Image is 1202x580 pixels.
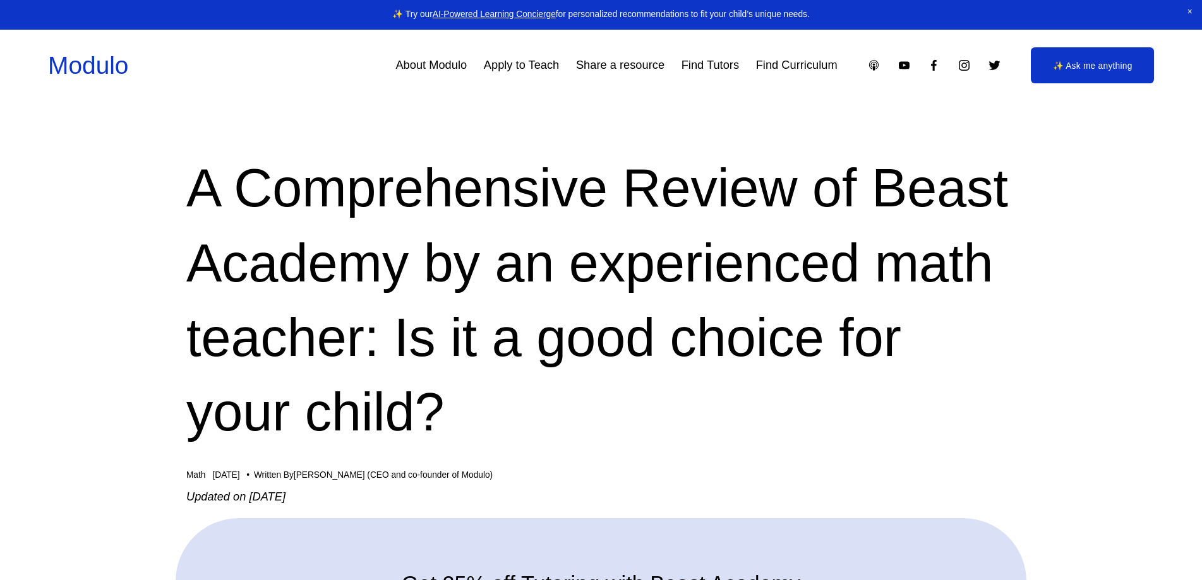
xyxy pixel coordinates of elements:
h1: A Comprehensive Review of Beast Academy by an experienced math teacher: Is it a good choice for y... [186,151,1016,449]
span: [DATE] [212,470,239,480]
a: AI-Powered Learning Concierge [433,9,556,19]
a: Share a resource [576,54,664,77]
a: Apple Podcasts [867,59,880,72]
a: [PERSON_NAME] (CEO and co-founder of Modulo) [294,470,493,480]
a: Math [186,470,205,480]
a: Modulo [48,52,128,79]
a: Find Curriculum [756,54,838,77]
a: ✨ Ask me anything [1031,47,1154,83]
a: Twitter [988,59,1001,72]
div: Written By [254,470,493,480]
a: Instagram [958,59,971,72]
em: Updated on [DATE] [186,490,285,503]
a: Find Tutors [682,54,739,77]
a: Apply to Teach [484,54,559,77]
a: Facebook [927,59,941,72]
a: YouTube [898,59,911,72]
a: About Modulo [395,54,467,77]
